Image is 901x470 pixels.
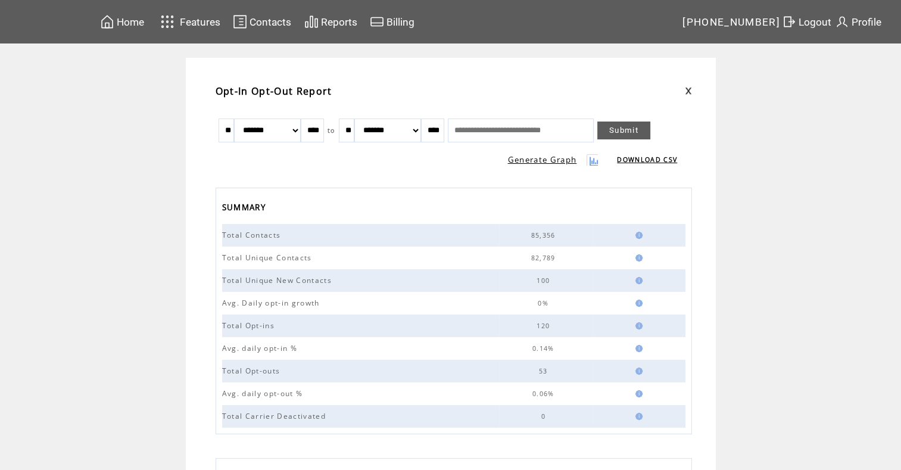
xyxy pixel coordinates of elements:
[682,16,780,28] span: [PHONE_NUMBER]
[222,320,278,331] span: Total Opt-ins
[782,14,796,29] img: exit.svg
[632,390,643,397] img: help.gif
[780,13,833,31] a: Logout
[304,14,319,29] img: chart.svg
[541,412,548,421] span: 0
[799,16,831,28] span: Logout
[531,231,559,239] span: 85,356
[632,368,643,375] img: help.gif
[180,16,220,28] span: Features
[216,85,332,98] span: Opt-In Opt-Out Report
[597,122,650,139] a: Submit
[222,253,315,263] span: Total Unique Contacts
[222,275,335,285] span: Total Unique New Contacts
[368,13,416,31] a: Billing
[632,232,643,239] img: help.gif
[539,367,551,375] span: 53
[632,300,643,307] img: help.gif
[852,16,881,28] span: Profile
[632,345,643,352] img: help.gif
[538,299,551,307] span: 0%
[222,298,323,308] span: Avg. Daily opt-in growth
[508,154,577,165] a: Generate Graph
[531,254,559,262] span: 82,789
[632,254,643,262] img: help.gif
[155,10,223,33] a: Features
[617,155,677,164] a: DOWNLOAD CSV
[632,413,643,420] img: help.gif
[157,12,178,32] img: features.svg
[370,14,384,29] img: creidtcard.svg
[117,16,144,28] span: Home
[537,276,553,285] span: 100
[250,16,291,28] span: Contacts
[537,322,553,330] span: 120
[632,322,643,329] img: help.gif
[833,13,883,31] a: Profile
[233,14,247,29] img: contacts.svg
[222,343,300,353] span: Avg. daily opt-in %
[231,13,293,31] a: Contacts
[632,277,643,284] img: help.gif
[532,344,557,353] span: 0.14%
[328,126,335,135] span: to
[98,13,146,31] a: Home
[222,411,329,421] span: Total Carrier Deactivated
[835,14,849,29] img: profile.svg
[222,366,283,376] span: Total Opt-outs
[303,13,359,31] a: Reports
[386,16,414,28] span: Billing
[532,390,557,398] span: 0.06%
[100,14,114,29] img: home.svg
[222,388,306,399] span: Avg. daily opt-out %
[222,199,269,219] span: SUMMARY
[321,16,357,28] span: Reports
[222,230,284,240] span: Total Contacts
